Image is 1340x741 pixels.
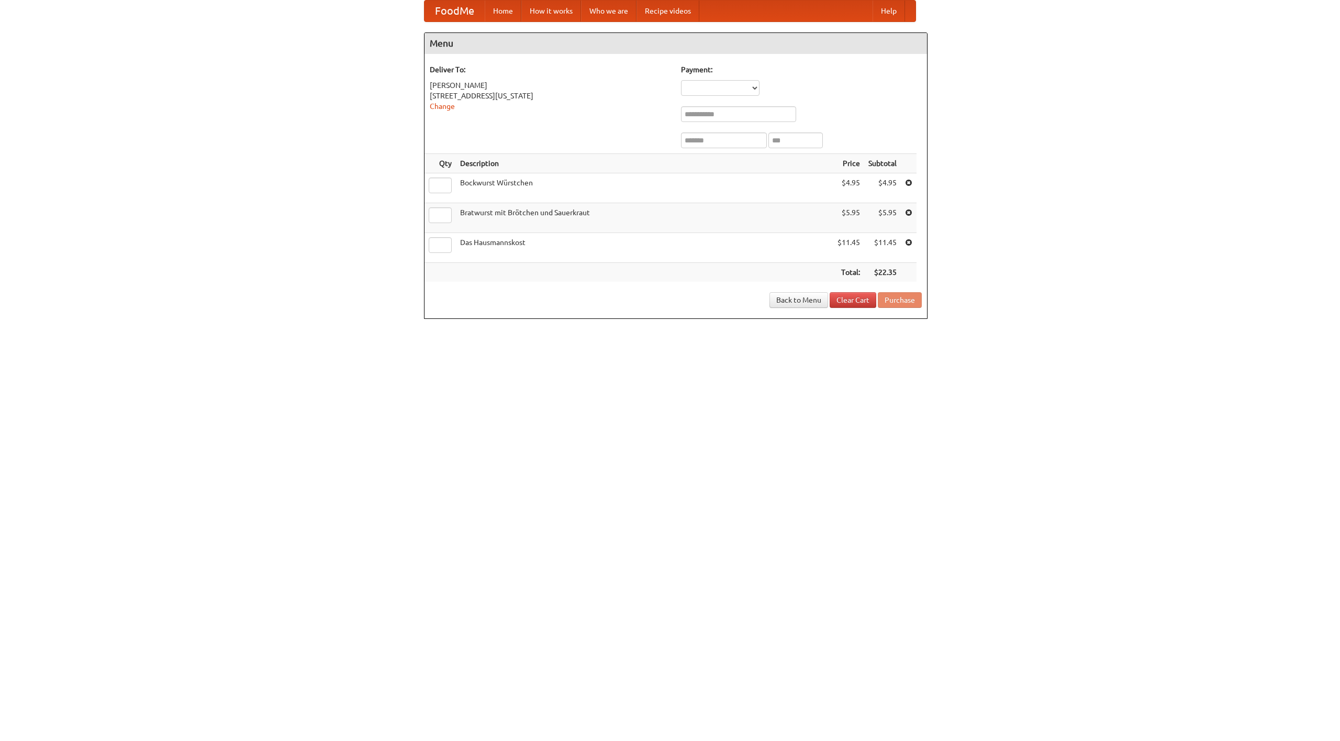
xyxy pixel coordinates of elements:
[864,203,901,233] td: $5.95
[425,154,456,173] th: Qty
[878,292,922,308] button: Purchase
[833,233,864,263] td: $11.45
[769,292,828,308] a: Back to Menu
[833,173,864,203] td: $4.95
[636,1,699,21] a: Recipe videos
[830,292,876,308] a: Clear Cart
[681,64,922,75] h5: Payment:
[456,233,833,263] td: Das Hausmannskost
[864,233,901,263] td: $11.45
[873,1,905,21] a: Help
[430,80,671,91] div: [PERSON_NAME]
[425,33,927,54] h4: Menu
[833,263,864,282] th: Total:
[864,154,901,173] th: Subtotal
[456,203,833,233] td: Bratwurst mit Brötchen und Sauerkraut
[456,173,833,203] td: Bockwurst Würstchen
[425,1,485,21] a: FoodMe
[456,154,833,173] th: Description
[430,64,671,75] h5: Deliver To:
[485,1,521,21] a: Home
[833,203,864,233] td: $5.95
[581,1,636,21] a: Who we are
[833,154,864,173] th: Price
[521,1,581,21] a: How it works
[864,263,901,282] th: $22.35
[430,91,671,101] div: [STREET_ADDRESS][US_STATE]
[430,102,455,110] a: Change
[864,173,901,203] td: $4.95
